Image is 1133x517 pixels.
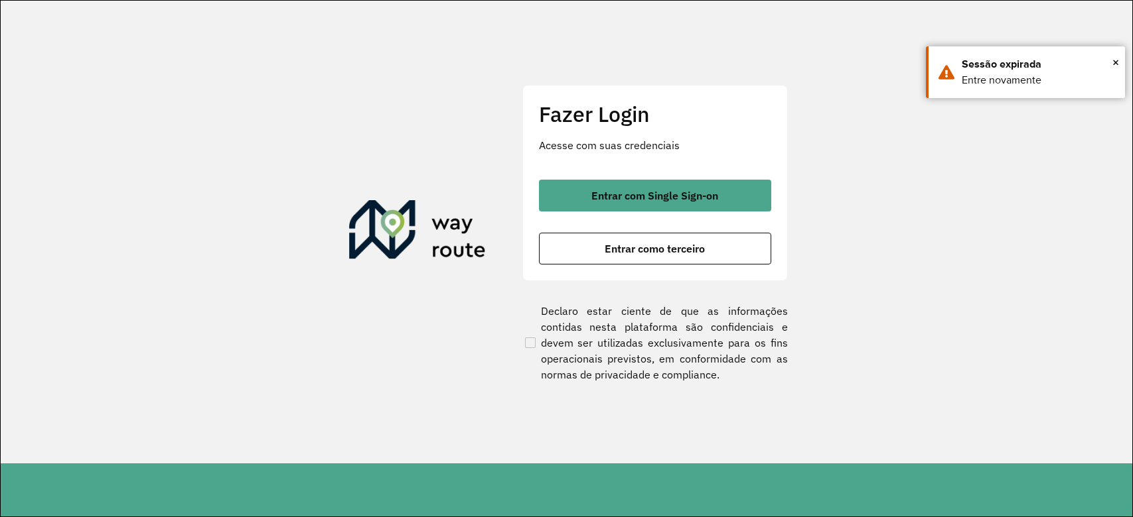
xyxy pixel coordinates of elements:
button: button [539,233,771,264]
label: Declaro estar ciente de que as informações contidas nesta plataforma são confidenciais e devem se... [522,303,788,382]
p: Acesse com suas credenciais [539,137,771,153]
span: Entrar com Single Sign-on [591,190,718,201]
h2: Fazer Login [539,101,771,127]
div: Entre novamente [962,72,1115,88]
span: Entrar como terceiro [605,243,705,254]
button: button [539,180,771,211]
button: Close [1112,52,1119,72]
span: × [1112,52,1119,72]
img: Roteirizador AmbevTech [349,200,486,264]
div: Sessão expirada [962,56,1115,72]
